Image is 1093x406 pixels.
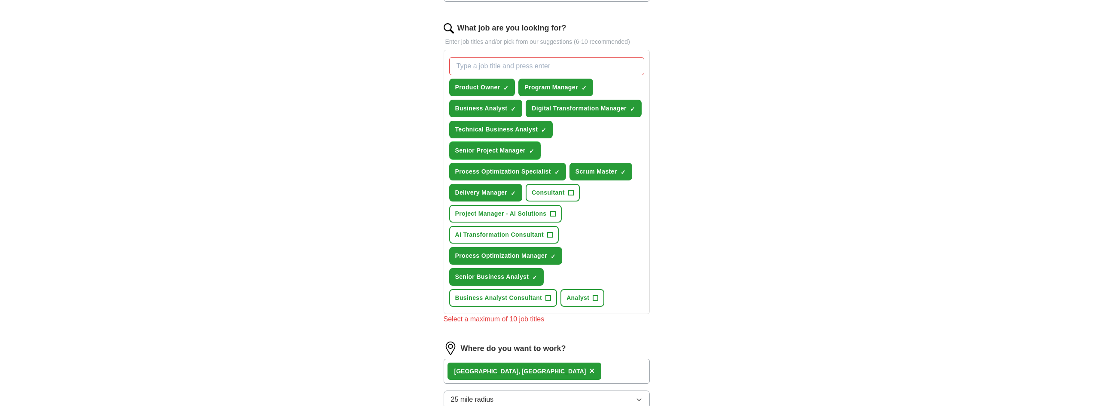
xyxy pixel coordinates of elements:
[451,394,494,405] span: 25 mile radius
[449,289,557,307] button: Business Analyst Consultant
[455,146,526,155] span: Senior Project Manager
[449,100,523,117] button: Business Analyst✓
[455,272,529,281] span: Senior Business Analyst
[589,366,594,375] span: ×
[621,169,626,176] span: ✓
[449,121,553,138] button: Technical Business Analyst✓
[449,205,562,223] button: Project Manager - AI Solutions
[461,343,566,354] label: Where do you want to work?
[444,314,650,324] div: Select a maximum of 10 job titles
[449,268,544,286] button: Senior Business Analyst✓
[532,188,565,197] span: Consultant
[551,253,556,260] span: ✓
[630,106,635,113] span: ✓
[457,22,566,34] label: What job are you looking for?
[454,367,586,376] div: [GEOGRAPHIC_DATA], [GEOGRAPHIC_DATA]
[455,251,547,260] span: Process Optimization Manager
[449,184,523,201] button: Delivery Manager✓
[455,188,508,197] span: Delivery Manager
[503,85,508,92] span: ✓
[449,163,566,180] button: Process Optimization Specialist✓
[589,365,594,378] button: ×
[449,57,644,75] input: Type a job title and press enter
[455,230,544,239] span: AI Transformation Consultant
[444,23,454,34] img: search.png
[582,85,587,92] span: ✓
[449,226,559,244] button: AI Transformation Consultant
[455,104,508,113] span: Business Analyst
[532,274,537,281] span: ✓
[455,209,547,218] span: Project Manager - AI Solutions
[444,342,457,355] img: location.png
[455,293,542,302] span: Business Analyst Consultant
[560,289,604,307] button: Analyst
[532,104,627,113] span: Digital Transformation Manager
[444,37,650,46] p: Enter job titles and/or pick from our suggestions (6-10 recommended)
[569,163,632,180] button: Scrum Master✓
[526,100,642,117] button: Digital Transformation Manager✓
[518,79,593,96] button: Program Manager✓
[511,190,516,197] span: ✓
[455,167,551,176] span: Process Optimization Specialist
[526,184,580,201] button: Consultant
[529,148,534,155] span: ✓
[541,127,546,134] span: ✓
[524,83,578,92] span: Program Manager
[511,106,516,113] span: ✓
[449,142,541,159] button: Senior Project Manager✓
[566,293,589,302] span: Analyst
[449,247,562,265] button: Process Optimization Manager✓
[575,167,617,176] span: Scrum Master
[455,83,500,92] span: Product Owner
[554,169,560,176] span: ✓
[455,125,538,134] span: Technical Business Analyst
[449,79,515,96] button: Product Owner✓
